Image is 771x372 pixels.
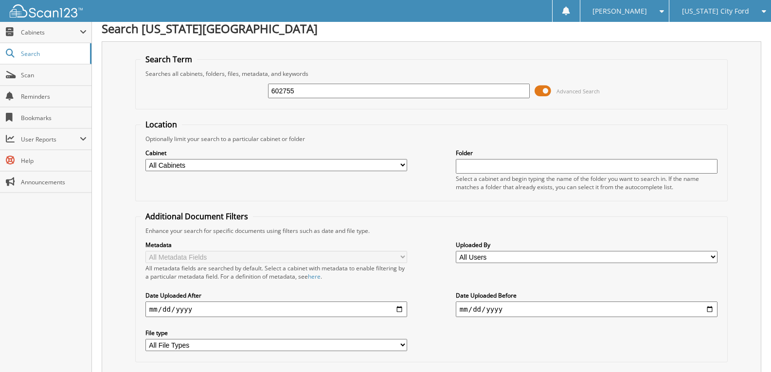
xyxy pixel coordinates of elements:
[145,329,407,337] label: File type
[556,88,600,95] span: Advanced Search
[21,92,87,101] span: Reminders
[141,119,182,130] legend: Location
[456,291,717,300] label: Date Uploaded Before
[722,325,771,372] iframe: Chat Widget
[456,301,717,317] input: end
[10,4,83,18] img: scan123-logo-white.svg
[145,149,407,157] label: Cabinet
[592,8,647,14] span: [PERSON_NAME]
[141,227,722,235] div: Enhance your search for specific documents using filters such as date and file type.
[21,135,80,143] span: User Reports
[21,157,87,165] span: Help
[141,54,197,65] legend: Search Term
[102,20,761,36] h1: Search [US_STATE][GEOGRAPHIC_DATA]
[145,291,407,300] label: Date Uploaded After
[456,149,717,157] label: Folder
[141,135,722,143] div: Optionally limit your search to a particular cabinet or folder
[21,50,85,58] span: Search
[308,272,321,281] a: here
[141,211,253,222] legend: Additional Document Filters
[682,8,749,14] span: [US_STATE] City Ford
[21,114,87,122] span: Bookmarks
[456,241,717,249] label: Uploaded By
[456,175,717,191] div: Select a cabinet and begin typing the name of the folder you want to search in. If the name match...
[21,71,87,79] span: Scan
[145,264,407,281] div: All metadata fields are searched by default. Select a cabinet with metadata to enable filtering b...
[141,70,722,78] div: Searches all cabinets, folders, files, metadata, and keywords
[21,178,87,186] span: Announcements
[145,301,407,317] input: start
[21,28,80,36] span: Cabinets
[145,241,407,249] label: Metadata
